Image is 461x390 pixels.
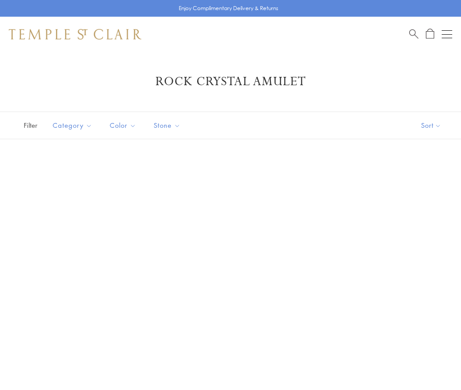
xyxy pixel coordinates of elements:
[409,29,418,40] a: Search
[22,74,439,90] h1: Rock Crystal Amulet
[401,112,461,139] button: Show sort by
[48,120,99,131] span: Category
[426,29,434,40] a: Open Shopping Bag
[103,116,143,135] button: Color
[46,116,99,135] button: Category
[147,116,187,135] button: Stone
[105,120,143,131] span: Color
[442,29,452,40] button: Open navigation
[9,29,141,40] img: Temple St. Clair
[149,120,187,131] span: Stone
[179,4,278,13] p: Enjoy Complimentary Delivery & Returns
